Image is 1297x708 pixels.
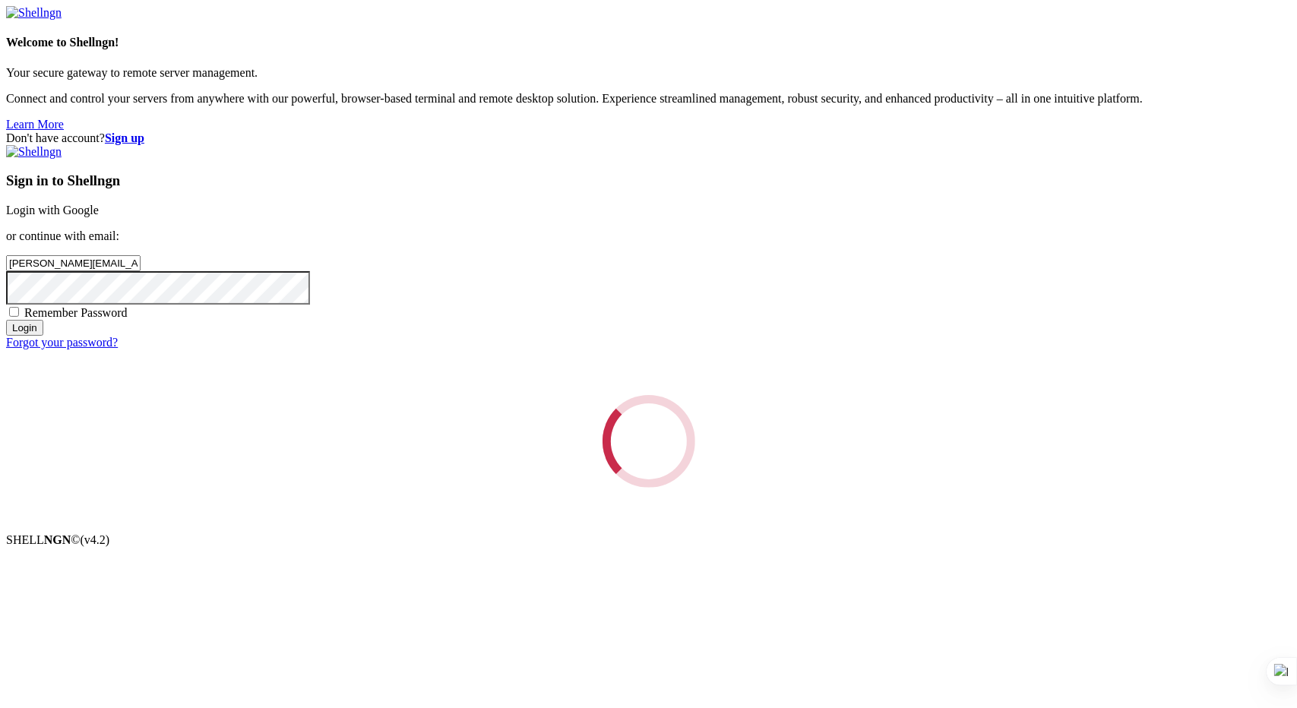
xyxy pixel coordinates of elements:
[44,533,71,546] b: NGN
[6,533,109,546] span: SHELL ©
[6,204,99,217] a: Login with Google
[24,306,128,319] span: Remember Password
[6,92,1291,106] p: Connect and control your servers from anywhere with our powerful, browser-based terminal and remo...
[6,320,43,336] input: Login
[6,36,1291,49] h4: Welcome to Shellngn!
[6,336,118,349] a: Forgot your password?
[6,172,1291,189] h3: Sign in to Shellngn
[105,131,144,144] a: Sign up
[6,66,1291,80] p: Your secure gateway to remote server management.
[6,131,1291,145] div: Don't have account?
[6,145,62,159] img: Shellngn
[81,533,110,546] span: 4.2.0
[6,229,1291,243] p: or continue with email:
[6,6,62,20] img: Shellngn
[6,118,64,131] a: Learn More
[6,255,141,271] input: Email address
[9,307,19,317] input: Remember Password
[594,387,703,496] div: Loading...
